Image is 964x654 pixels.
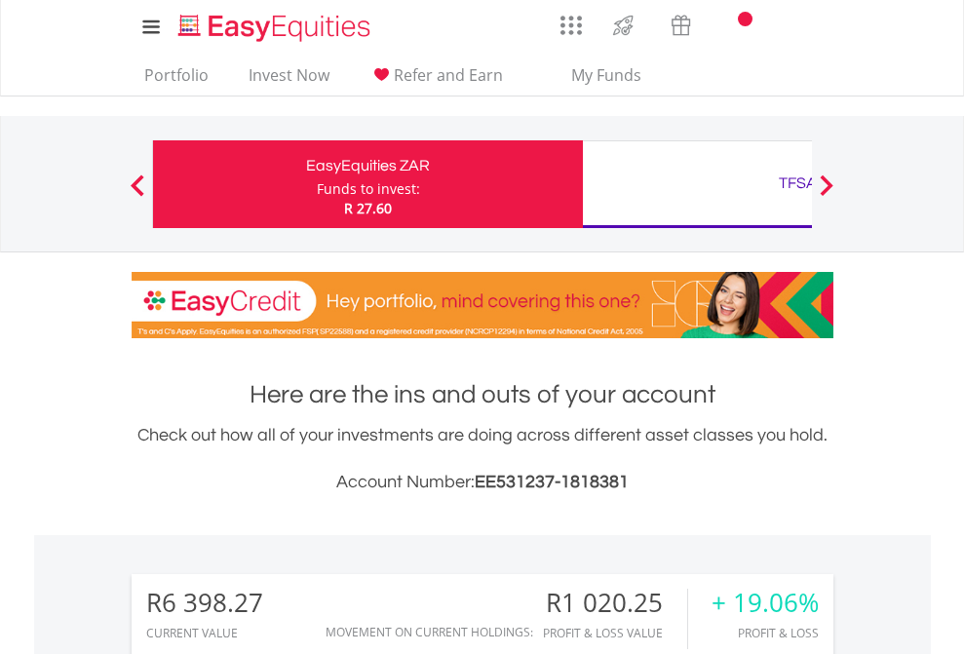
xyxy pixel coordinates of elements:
div: R1 020.25 [543,589,687,617]
a: Home page [171,5,378,44]
div: + 19.06% [712,589,819,617]
a: Refer and Earn [362,65,511,96]
div: Profit & Loss Value [543,627,687,639]
div: CURRENT VALUE [146,627,263,639]
span: R 27.60 [344,199,392,217]
span: My Funds [543,62,671,88]
button: Previous [118,184,157,204]
a: My Profile [809,5,859,48]
button: Next [807,184,846,204]
img: thrive-v2.svg [607,10,639,41]
div: EasyEquities ZAR [165,152,571,179]
a: Portfolio [136,65,216,96]
div: Profit & Loss [712,627,819,639]
div: Funds to invest: [317,179,420,199]
a: Notifications [710,5,759,44]
a: FAQ's and Support [759,5,809,44]
span: EE531237-1818381 [475,473,629,491]
h1: Here are the ins and outs of your account [132,377,833,412]
div: Movement on Current Holdings: [326,626,533,638]
img: grid-menu-icon.svg [560,15,582,36]
div: R6 398.27 [146,589,263,617]
span: Refer and Earn [394,64,503,86]
a: AppsGrid [548,5,595,36]
img: vouchers-v2.svg [665,10,697,41]
a: Vouchers [652,5,710,41]
div: Check out how all of your investments are doing across different asset classes you hold. [132,422,833,496]
img: EasyCredit Promotion Banner [132,272,833,338]
img: EasyEquities_Logo.png [174,12,378,44]
a: Invest Now [241,65,337,96]
h3: Account Number: [132,469,833,496]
